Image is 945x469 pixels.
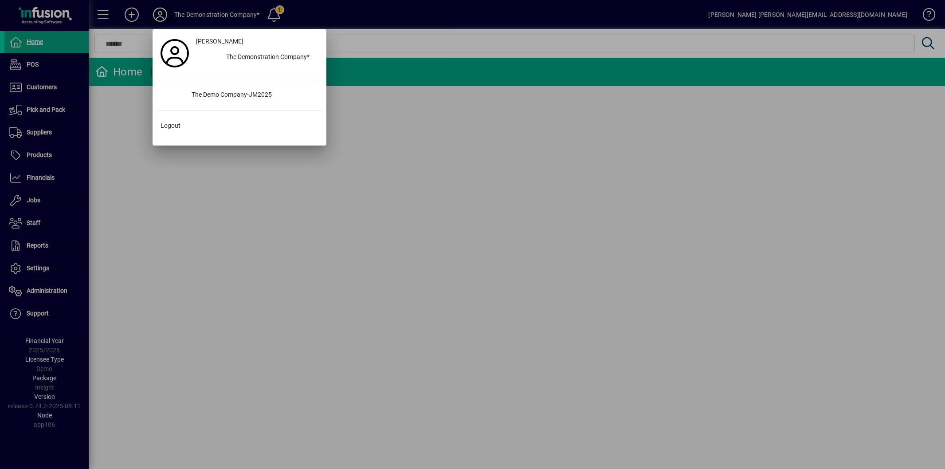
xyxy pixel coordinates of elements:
[184,87,322,103] div: The Demo Company-JM2025
[192,34,322,50] a: [PERSON_NAME]
[157,118,322,134] button: Logout
[161,121,180,130] span: Logout
[157,45,192,61] a: Profile
[196,37,243,46] span: [PERSON_NAME]
[157,87,322,103] button: The Demo Company-JM2025
[192,50,322,66] button: The Demonstration Company*
[219,50,322,66] div: The Demonstration Company*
